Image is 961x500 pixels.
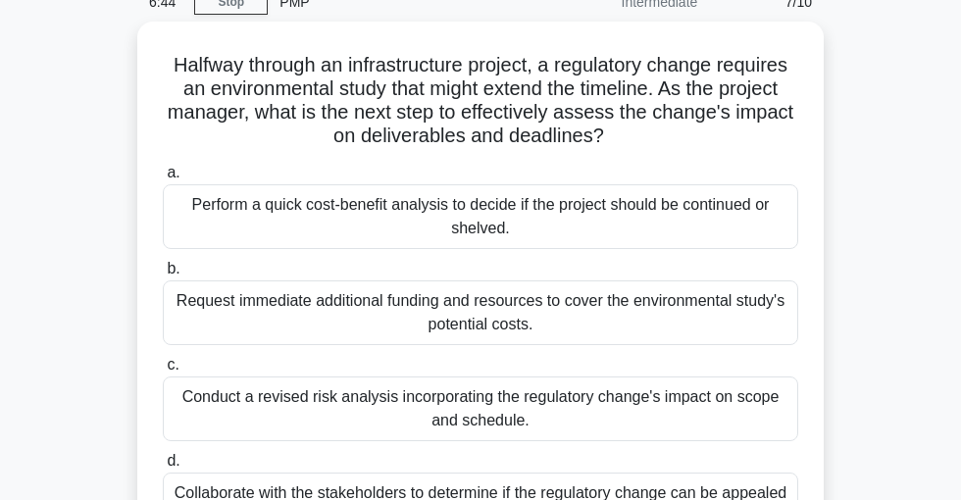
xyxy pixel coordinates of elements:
span: c. [167,356,178,373]
span: a. [167,164,179,180]
div: Request immediate additional funding and resources to cover the environmental study's potential c... [163,280,798,345]
span: b. [167,260,179,276]
h5: Halfway through an infrastructure project, a regulatory change requires an environmental study th... [161,53,800,149]
span: d. [167,452,179,469]
div: Perform a quick cost-benefit analysis to decide if the project should be continued or shelved. [163,184,798,249]
div: Conduct a revised risk analysis incorporating the regulatory change's impact on scope and schedule. [163,376,798,441]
